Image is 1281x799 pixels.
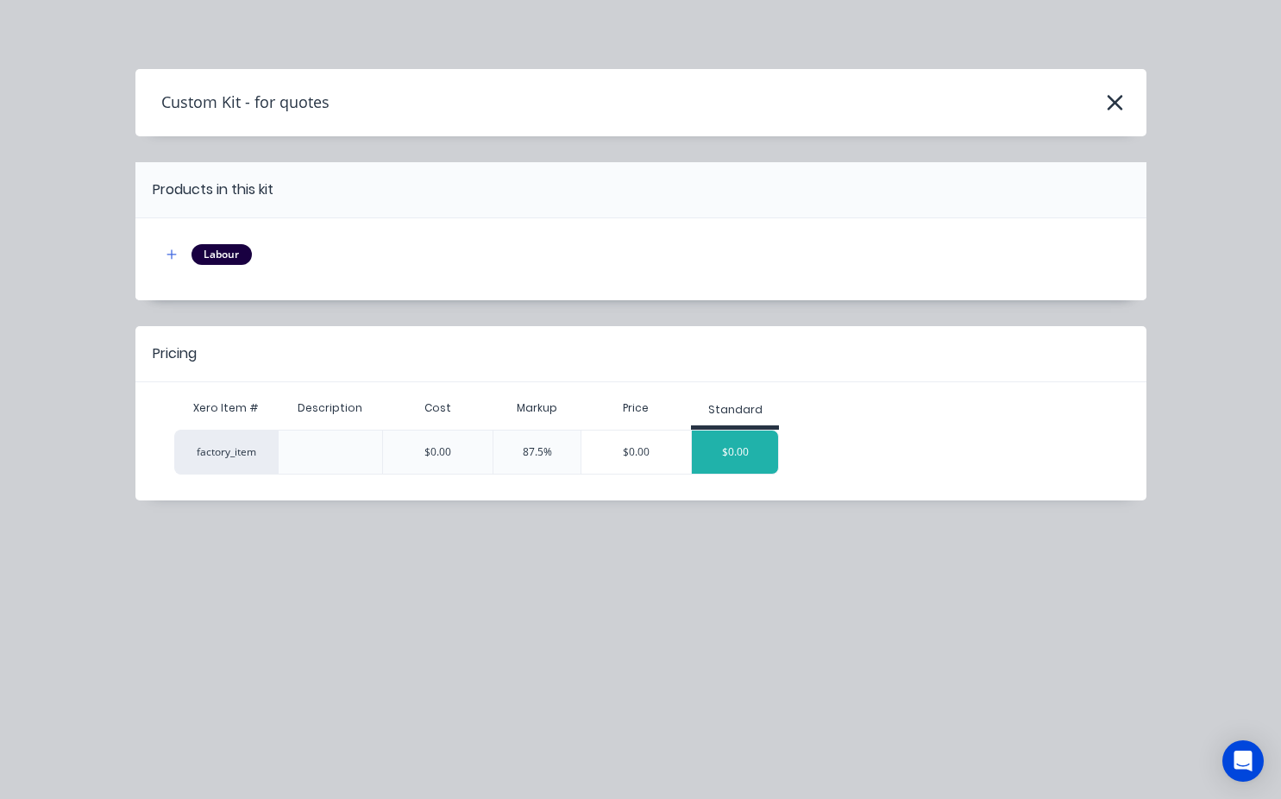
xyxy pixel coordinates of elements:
h4: Custom Kit - for quotes [135,86,330,119]
div: Labour [192,244,252,265]
div: Products in this kit [153,179,273,200]
div: Description [284,387,376,430]
div: $0.00 [581,431,691,474]
div: 87.5% [493,430,581,475]
div: $0.00 [692,431,778,474]
div: Standard [708,402,763,418]
div: Markup [493,391,581,425]
div: Open Intercom Messenger [1222,740,1264,782]
div: Xero Item # [174,391,278,425]
div: Price [581,391,691,425]
div: factory_item [174,430,278,475]
div: Cost [382,391,493,425]
div: Pricing [153,343,197,364]
div: $0.00 [382,430,493,475]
